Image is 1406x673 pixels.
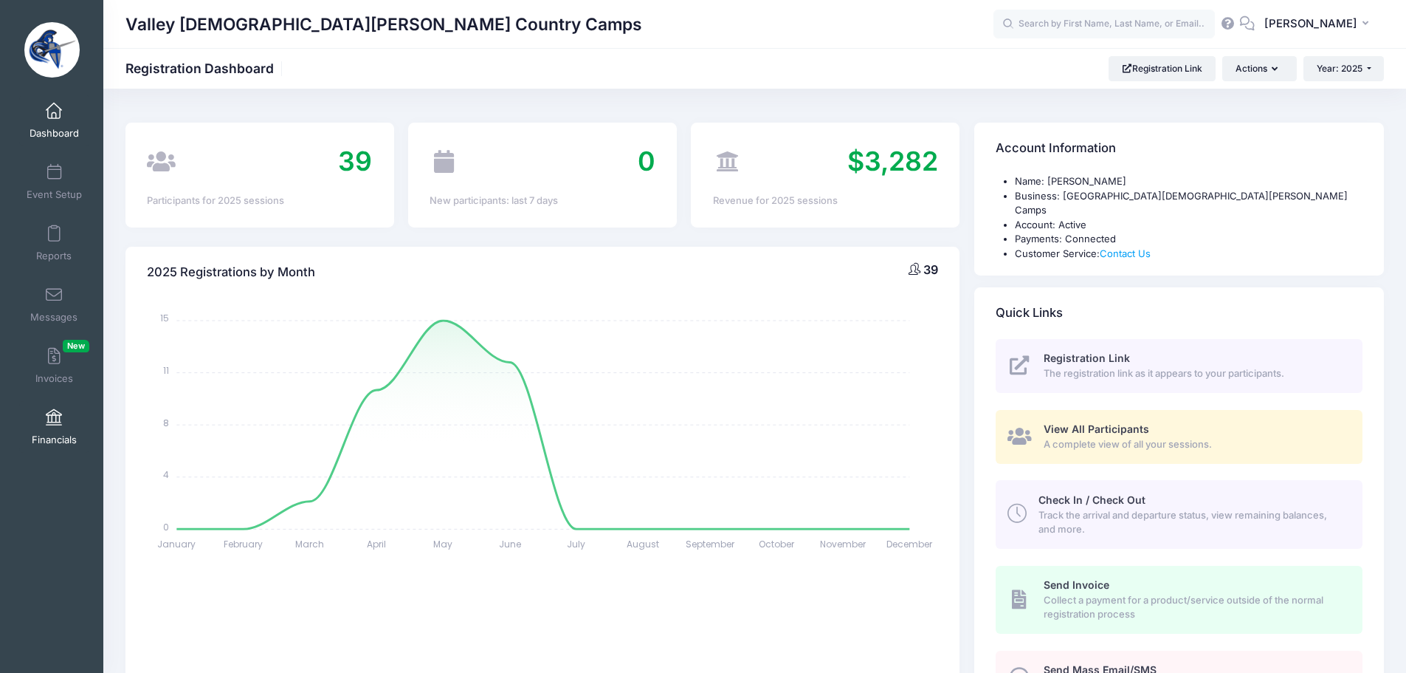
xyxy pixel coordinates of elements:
[434,538,453,550] tspan: May
[887,538,934,550] tspan: December
[1044,423,1149,435] span: View All Participants
[996,566,1362,634] a: Send Invoice Collect a payment for a product/service outside of the normal registration process
[713,194,938,208] div: Revenue for 2025 sessions
[158,538,196,550] tspan: January
[147,251,315,293] h4: 2025 Registrations by Month
[638,145,655,177] span: 0
[1317,63,1362,74] span: Year: 2025
[996,480,1362,548] a: Check In / Check Out Track the arrival and departure status, view remaining balances, and more.
[996,128,1116,170] h4: Account Information
[27,188,82,201] span: Event Setup
[686,538,735,550] tspan: September
[996,410,1362,464] a: View All Participants A complete view of all your sessions.
[367,538,386,550] tspan: April
[923,262,938,277] span: 39
[164,364,170,377] tspan: 11
[125,61,286,76] h1: Registration Dashboard
[125,7,642,41] h1: Valley [DEMOGRAPHIC_DATA][PERSON_NAME] Country Camps
[1015,189,1362,218] li: Business: [GEOGRAPHIC_DATA][DEMOGRAPHIC_DATA][PERSON_NAME] Camps
[30,127,79,140] span: Dashboard
[1038,508,1345,537] span: Track the arrival and departure status, view remaining balances, and more.
[1100,247,1151,259] a: Contact Us
[759,538,795,550] tspan: October
[627,538,659,550] tspan: August
[19,279,89,330] a: Messages
[1044,437,1345,452] span: A complete view of all your sessions.
[1264,16,1357,32] span: [PERSON_NAME]
[1044,593,1345,622] span: Collect a payment for a product/service outside of the normal registration process
[1044,578,1109,591] span: Send Invoice
[1015,174,1362,189] li: Name: [PERSON_NAME]
[1303,56,1384,81] button: Year: 2025
[1015,232,1362,247] li: Payments: Connected
[1015,218,1362,233] li: Account: Active
[19,95,89,146] a: Dashboard
[430,194,655,208] div: New participants: last 7 days
[1015,247,1362,262] li: Customer Service:
[338,145,372,177] span: 39
[993,10,1215,39] input: Search by First Name, Last Name, or Email...
[147,194,372,208] div: Participants for 2025 sessions
[996,339,1362,393] a: Registration Link The registration link as it appears to your participants.
[847,145,938,177] span: $3,282
[19,340,89,392] a: InvoicesNew
[1044,366,1345,381] span: The registration link as it appears to your participants.
[164,416,170,428] tspan: 8
[1044,352,1130,364] span: Registration Link
[1222,56,1296,81] button: Actions
[164,468,170,481] tspan: 4
[19,156,89,208] a: Event Setup
[35,372,73,385] span: Invoices
[24,22,80,78] img: Valley Christian Cross Country Camps
[568,538,586,550] tspan: July
[63,340,89,352] span: New
[820,538,866,550] tspan: November
[996,293,1063,335] h4: Quick Links
[36,250,72,262] span: Reports
[164,520,170,533] tspan: 0
[19,217,89,269] a: Reports
[32,434,77,446] span: Financials
[1255,7,1384,41] button: [PERSON_NAME]
[499,538,521,550] tspan: June
[296,538,325,550] tspan: March
[19,401,89,453] a: Financials
[30,311,77,324] span: Messages
[1109,56,1216,81] a: Registration Link
[1038,493,1145,506] span: Check In / Check Out
[224,538,263,550] tspan: February
[161,312,170,324] tspan: 15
